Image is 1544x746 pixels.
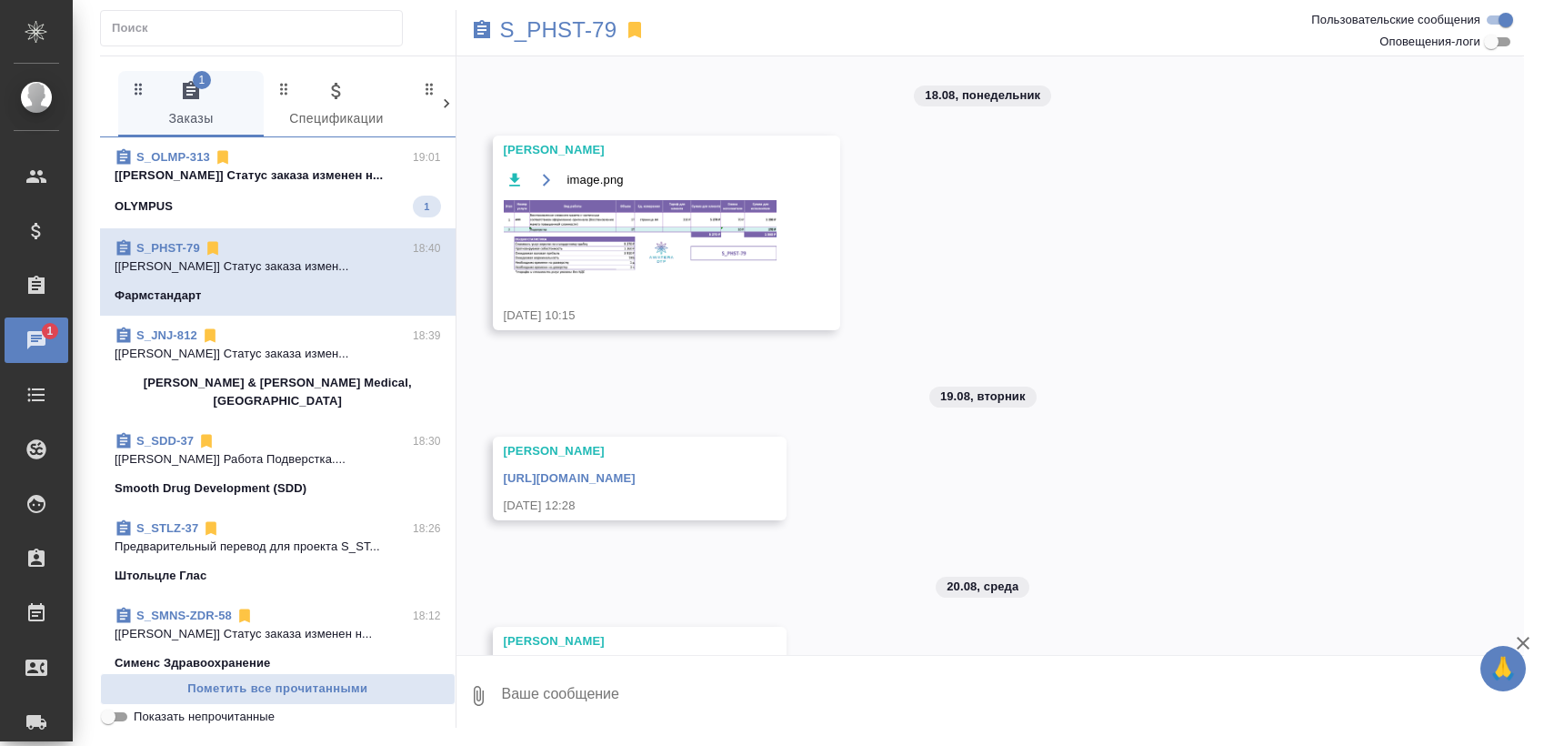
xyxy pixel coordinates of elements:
[5,318,68,363] a: 1
[129,80,253,130] span: Заказы
[536,168,558,191] button: Открыть на драйве
[276,80,293,97] svg: Зажми и перетащи, чтобы поменять порядок вкладок
[115,287,202,305] p: Фармстандарт
[1480,646,1526,691] button: 🙏
[413,607,441,625] p: 18:12
[100,421,456,509] div: S_SDD-3718:30[[PERSON_NAME]] Работа Подверстка....Smooth Drug Development (SDD)
[115,654,271,672] p: Сименс Здравоохранение
[193,71,211,89] span: 1
[115,345,441,363] p: [[PERSON_NAME]] Статус заказа измен...
[925,86,1040,105] p: 18.08, понедельник
[100,137,456,228] div: S_OLMP-31319:01[[PERSON_NAME]] Статус заказа изменен н...OLYMPUS1
[100,228,456,316] div: S_PHST-7918:40[[PERSON_NAME]] Статус заказа измен...Фармстандарт
[504,141,777,159] div: [PERSON_NAME]
[202,519,220,538] svg: Отписаться
[504,471,636,485] a: [URL][DOMAIN_NAME]
[504,307,777,325] div: [DATE] 10:15
[504,168,526,191] button: Скачать
[136,150,210,164] a: S_OLMP-313
[413,197,440,216] span: 1
[500,21,617,39] a: S_PHST-79
[1311,11,1480,29] span: Пользовательские сообщения
[136,328,197,342] a: S_JNJ-812
[1379,33,1480,51] span: Оповещения-логи
[115,625,441,643] p: [[PERSON_NAME]] Статус заказа изменен н...
[100,509,456,596] div: S_STLZ-3718:26Предварительный перевод для проекта S_ST...Штольцле Глас
[136,521,198,535] a: S_STLZ-37
[1488,650,1519,688] span: 🙏
[504,442,724,460] div: [PERSON_NAME]
[115,538,441,556] p: Предварительный перевод для проекта S_ST...
[110,679,446,700] span: Пометить все прочитанными
[115,166,441,185] p: [[PERSON_NAME]] Статус заказа изменен н...
[136,434,194,448] a: S_SDD-37
[236,607,254,625] svg: Отписаться
[204,239,222,257] svg: Отписаться
[100,596,456,683] div: S_SMNS-ZDR-5818:12[[PERSON_NAME]] Статус заказа изменен н...Сименс Здравоохранение
[115,197,173,216] p: OLYMPUS
[112,15,402,41] input: Поиск
[504,200,777,275] img: image.png
[214,148,232,166] svg: Отписаться
[201,327,219,345] svg: Отписаться
[504,497,724,515] div: [DATE] 12:28
[130,80,147,97] svg: Зажми и перетащи, чтобы поменять порядок вкладок
[413,519,441,538] p: 18:26
[115,567,206,585] p: Штольцле Глас
[413,327,441,345] p: 18:39
[136,609,232,622] a: S_SMNS-ZDR-58
[136,241,200,255] a: S_PHST-79
[115,374,441,410] p: [PERSON_NAME] & [PERSON_NAME] Medical, [GEOGRAPHIC_DATA]
[504,632,724,650] div: [PERSON_NAME]
[413,148,441,166] p: 19:01
[115,479,306,498] p: Smooth Drug Development (SDD)
[35,322,64,340] span: 1
[421,80,438,97] svg: Зажми и перетащи, чтобы поменять порядок вкладок
[420,80,544,130] span: Клиенты
[115,257,441,276] p: [[PERSON_NAME]] Статус заказа измен...
[413,432,441,450] p: 18:30
[115,450,441,469] p: [[PERSON_NAME]] Работа Подверстка....
[947,578,1018,596] p: 20.08, среда
[134,708,275,726] span: Показать непрочитанные
[275,80,398,130] span: Спецификации
[100,673,456,705] button: Пометить все прочитанными
[197,432,216,450] svg: Отписаться
[100,316,456,421] div: S_JNJ-81218:39[[PERSON_NAME]] Статус заказа измен...[PERSON_NAME] & [PERSON_NAME] Medical, [GEOGR...
[940,388,1026,406] p: 19.08, вторник
[413,239,441,257] p: 18:40
[567,171,624,189] span: image.png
